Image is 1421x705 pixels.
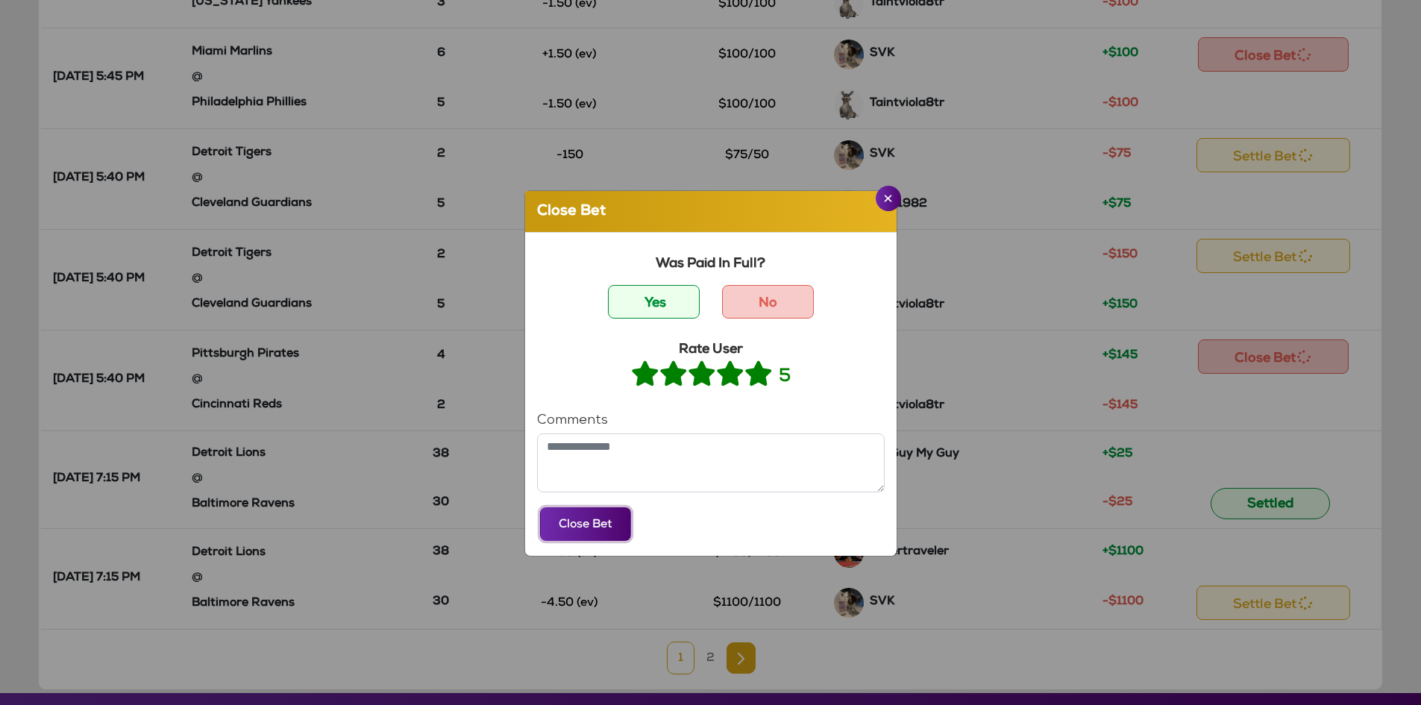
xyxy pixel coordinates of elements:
button: Close Bet [540,507,631,541]
h6: Comments [537,414,885,427]
h6: Rate User [537,342,885,359]
h6: Was Paid In Full? [537,257,885,273]
button: Close [876,186,901,211]
label: Yes [608,285,700,319]
h5: Close Bet [537,201,606,223]
img: Close [884,195,892,202]
label: 5 [779,365,791,390]
label: No [722,285,814,319]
